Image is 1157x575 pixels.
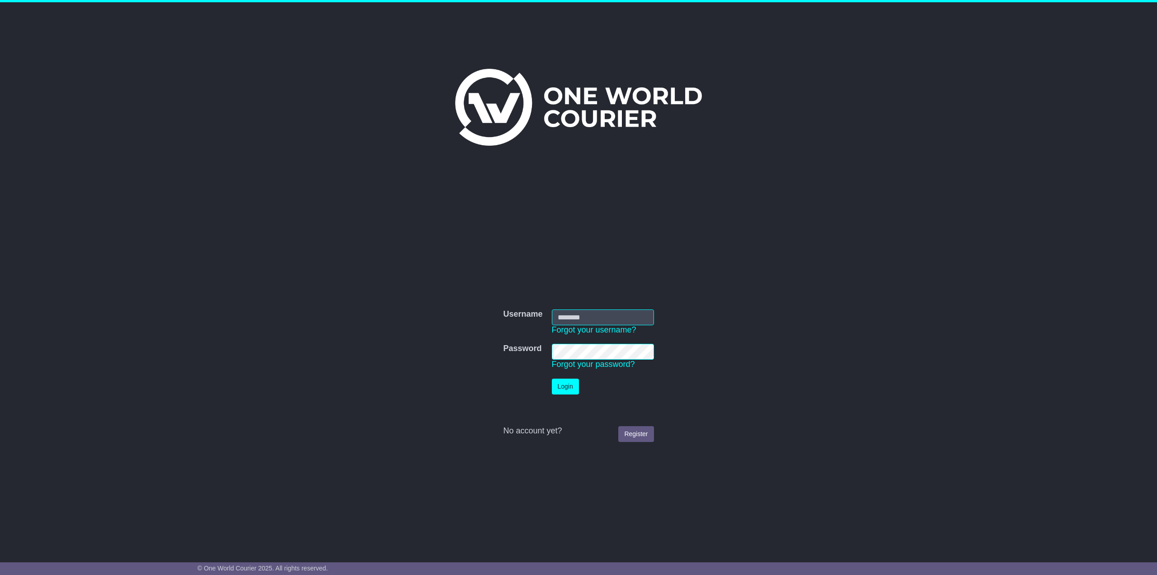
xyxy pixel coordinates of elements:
[552,379,579,394] button: Login
[503,344,541,354] label: Password
[198,565,328,572] span: © One World Courier 2025. All rights reserved.
[618,426,654,442] a: Register
[552,325,636,334] a: Forgot your username?
[503,309,542,319] label: Username
[552,360,635,369] a: Forgot your password?
[503,426,654,436] div: No account yet?
[455,69,702,146] img: One World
